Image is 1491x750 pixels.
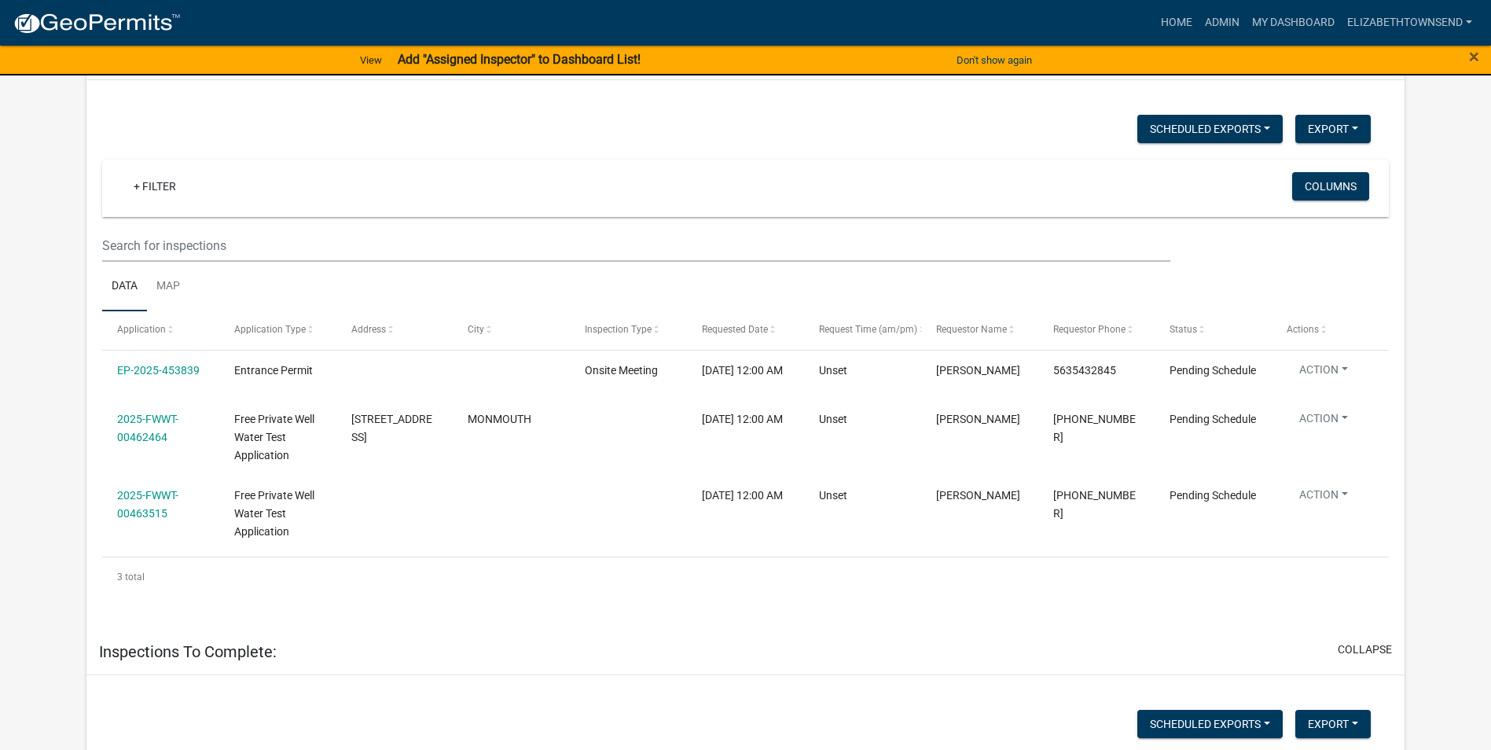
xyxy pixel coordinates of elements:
[936,413,1020,425] span: Nathan Potter
[1170,489,1256,502] span: Pending Schedule
[1053,413,1136,443] span: 319-540-3404
[234,324,306,335] span: Application Type
[102,557,1389,597] div: 3 total
[1170,324,1197,335] span: Status
[819,413,847,425] span: Unset
[336,311,453,349] datatable-header-cell: Address
[1287,362,1361,384] button: Action
[1155,311,1272,349] datatable-header-cell: Status
[936,364,1020,377] span: Gregg Recker
[1199,8,1246,38] a: Admin
[1292,172,1369,200] button: Columns
[453,311,570,349] datatable-header-cell: City
[819,324,917,335] span: Request Time (am/pm)
[234,489,314,538] span: Free Private Well Water Test Application
[702,413,783,425] span: 08/25/2025, 12:00 AM
[468,413,531,425] span: MONMOUTH
[117,489,178,520] a: 2025-FWWT-00463515
[1341,8,1478,38] a: ElizabethTownsend
[1287,410,1361,433] button: Action
[570,311,687,349] datatable-header-cell: Inspection Type
[121,172,189,200] a: + Filter
[99,642,277,661] h5: Inspections To Complete:
[1170,413,1256,425] span: Pending Schedule
[950,47,1038,73] button: Don't show again
[687,311,804,349] datatable-header-cell: Requested Date
[1155,8,1199,38] a: Home
[1469,46,1479,68] span: ×
[1053,324,1126,335] span: Requestor Phone
[219,311,336,349] datatable-header-cell: Application Type
[1287,487,1361,509] button: Action
[468,324,484,335] span: City
[351,324,386,335] span: Address
[398,52,641,67] strong: Add "Assigned Inspector" to Dashboard List!
[585,324,652,335] span: Inspection Type
[1170,364,1256,377] span: Pending Schedule
[819,489,847,502] span: Unset
[936,324,1007,335] span: Requestor Name
[1469,47,1479,66] button: Close
[1287,324,1319,335] span: Actions
[702,364,783,377] span: 07/24/2025, 12:00 AM
[1295,115,1371,143] button: Export
[1137,115,1283,143] button: Scheduled Exports
[351,413,432,443] span: 163 150TH ST
[585,364,658,377] span: Onsite Meeting
[702,324,768,335] span: Requested Date
[102,262,147,312] a: Data
[147,262,189,312] a: Map
[234,413,314,461] span: Free Private Well Water Test Application
[1053,364,1116,377] span: 5635432845
[702,489,783,502] span: 08/18/2025, 12:00 AM
[1037,311,1155,349] datatable-header-cell: Requestor Phone
[936,489,1020,502] span: Mary Gansen
[819,364,847,377] span: Unset
[86,80,1405,629] div: collapse
[117,413,178,443] a: 2025-FWWT-00462464
[234,364,313,377] span: Entrance Permit
[1053,489,1136,520] span: 563-686-4214
[354,47,388,73] a: View
[117,364,200,377] a: EP-2025-453839
[1137,710,1283,738] button: Scheduled Exports
[1295,710,1371,738] button: Export
[804,311,921,349] datatable-header-cell: Request Time (am/pm)
[1246,8,1341,38] a: My Dashboard
[102,230,1170,262] input: Search for inspections
[921,311,1038,349] datatable-header-cell: Requestor Name
[117,324,166,335] span: Application
[1338,642,1392,658] button: collapse
[1272,311,1389,349] datatable-header-cell: Actions
[102,311,219,349] datatable-header-cell: Application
